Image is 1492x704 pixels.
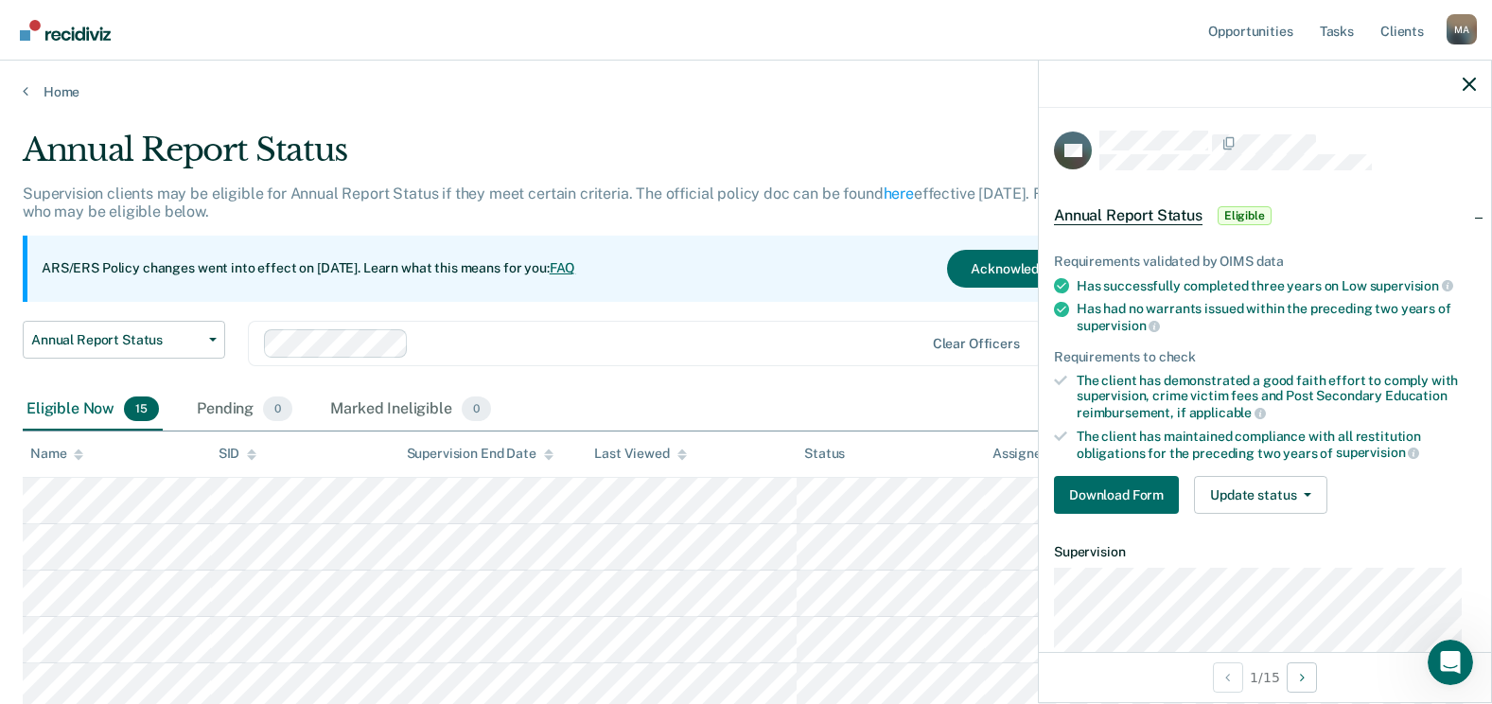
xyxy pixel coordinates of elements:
[1287,662,1317,693] button: Next Opportunity
[1189,405,1266,420] span: applicable
[1077,318,1160,333] span: supervision
[462,396,491,421] span: 0
[263,396,292,421] span: 0
[1054,476,1179,514] button: Download Form
[30,446,83,462] div: Name
[20,20,111,41] img: Recidiviz
[1077,301,1476,333] div: Has had no warrants issued within the preceding two years of
[1054,254,1476,270] div: Requirements validated by OIMS data
[124,396,159,421] span: 15
[1194,476,1327,514] button: Update status
[23,389,163,431] div: Eligible Now
[1054,349,1476,365] div: Requirements to check
[1428,640,1473,685] iframe: Intercom live chat
[594,446,686,462] div: Last Viewed
[23,185,1132,220] p: Supervision clients may be eligible for Annual Report Status if they meet certain criteria. The o...
[23,131,1142,185] div: Annual Report Status
[219,446,257,462] div: SID
[326,389,495,431] div: Marked Ineligible
[193,389,296,431] div: Pending
[1077,429,1476,461] div: The client has maintained compliance with all restitution obligations for the preceding two years of
[804,446,845,462] div: Status
[1077,373,1476,421] div: The client has demonstrated a good faith effort to comply with supervision, crime victim fees and...
[1077,277,1476,294] div: Has successfully completed three years on Low
[1370,278,1453,293] span: supervision
[1039,185,1491,246] div: Annual Report StatusEligible
[1447,14,1477,44] button: Profile dropdown button
[947,250,1127,288] button: Acknowledge & Close
[1054,206,1202,225] span: Annual Report Status
[933,336,1020,352] div: Clear officers
[1054,544,1476,560] dt: Supervision
[992,446,1081,462] div: Assigned to
[1336,445,1419,460] span: supervision
[884,185,914,202] a: here
[23,83,1469,100] a: Home
[1054,476,1186,514] a: Navigate to form link
[1218,206,1272,225] span: Eligible
[1039,652,1491,702] div: 1 / 15
[407,446,553,462] div: Supervision End Date
[1447,14,1477,44] div: M A
[550,260,576,275] a: FAQ
[42,259,575,278] p: ARS/ERS Policy changes went into effect on [DATE]. Learn what this means for you:
[1213,662,1243,693] button: Previous Opportunity
[31,332,202,348] span: Annual Report Status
